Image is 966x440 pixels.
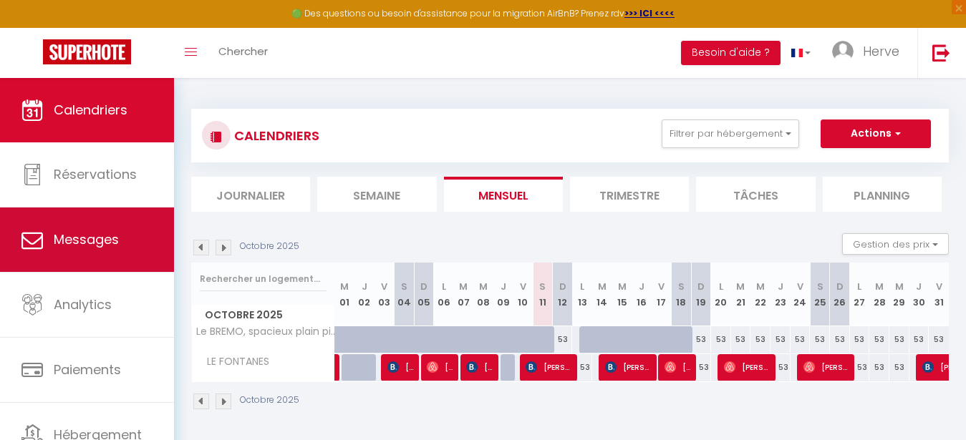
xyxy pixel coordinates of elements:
li: Journalier [191,177,310,212]
abbr: V [936,280,942,293]
abbr: D [559,280,566,293]
div: 53 [810,326,830,353]
abbr: S [817,280,823,293]
span: Messages [54,230,119,248]
span: [PERSON_NAME] [526,353,572,381]
th: 27 [850,263,870,326]
div: 53 [750,326,771,353]
span: [PERSON_NAME] [605,353,652,381]
div: 53 [909,326,929,353]
abbr: D [420,280,428,293]
th: 10 [513,263,533,326]
th: 26 [830,263,850,326]
span: [PERSON_NAME] [387,353,414,381]
div: 53 [869,354,889,381]
abbr: L [580,280,584,293]
th: 07 [453,263,473,326]
abbr: M [598,280,607,293]
abbr: M [895,280,904,293]
abbr: J [639,280,644,293]
th: 29 [889,263,909,326]
th: 24 [791,263,811,326]
th: 09 [493,263,513,326]
th: 14 [592,263,612,326]
abbr: V [658,280,665,293]
abbr: S [401,280,407,293]
th: 30 [909,263,929,326]
span: Réservations [54,165,137,183]
abbr: M [340,280,349,293]
button: Filtrer par hébergement [662,119,799,148]
button: Gestion des prix [842,233,949,255]
input: Rechercher un logement... [200,266,327,292]
th: 23 [771,263,791,326]
div: 53 [771,354,791,381]
abbr: M [459,280,468,293]
abbr: M [618,280,627,293]
span: Octobre 2025 [192,305,334,326]
span: [PERSON_NAME] [803,353,850,381]
span: [PERSON_NAME] [427,353,453,381]
abbr: D [836,280,844,293]
th: 31 [929,263,949,326]
abbr: M [479,280,488,293]
span: Chercher [218,44,268,59]
p: Octobre 2025 [240,393,299,407]
th: 15 [612,263,632,326]
div: 53 [791,326,811,353]
abbr: V [520,280,526,293]
th: 05 [414,263,434,326]
span: [PERSON_NAME] [466,353,493,381]
abbr: M [756,280,765,293]
th: 11 [533,263,553,326]
div: 53 [850,326,870,353]
span: Herve [863,42,899,60]
a: ... Herve [821,28,917,78]
span: Analytics [54,295,112,313]
span: [PERSON_NAME] [724,353,771,381]
abbr: L [442,280,446,293]
abbr: L [857,280,861,293]
div: 53 [850,354,870,381]
p: Octobre 2025 [240,240,299,253]
div: 53 [572,354,592,381]
div: 53 [889,326,909,353]
th: 19 [691,263,711,326]
h3: CALENDRIERS [231,119,319,152]
div: 53 [711,326,731,353]
abbr: J [501,280,506,293]
th: 21 [731,263,751,326]
th: 06 [434,263,454,326]
th: 25 [810,263,830,326]
th: 22 [750,263,771,326]
abbr: M [736,280,745,293]
th: 03 [375,263,395,326]
div: 53 [929,326,949,353]
div: 53 [889,354,909,381]
li: Tâches [696,177,815,212]
a: Chercher [208,28,279,78]
span: LE FONTANES [194,354,273,370]
abbr: J [362,280,367,293]
div: 53 [869,326,889,353]
li: Semaine [317,177,436,212]
div: 53 [691,326,711,353]
th: 04 [394,263,414,326]
abbr: D [697,280,705,293]
th: 13 [572,263,592,326]
div: 53 [691,354,711,381]
th: 01 [335,263,355,326]
li: Trimestre [570,177,689,212]
th: 18 [672,263,692,326]
th: 02 [354,263,375,326]
img: Super Booking [43,39,131,64]
abbr: L [719,280,723,293]
div: 53 [771,326,791,353]
abbr: J [778,280,783,293]
img: logout [932,44,950,62]
th: 12 [553,263,573,326]
th: 16 [632,263,652,326]
li: Planning [823,177,942,212]
div: 53 [553,326,573,353]
abbr: M [875,280,884,293]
